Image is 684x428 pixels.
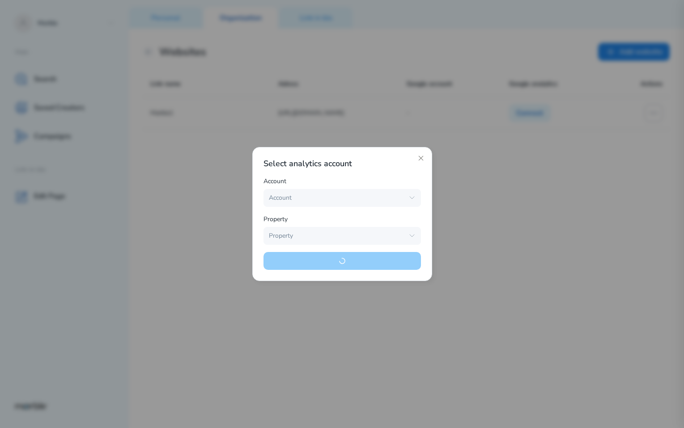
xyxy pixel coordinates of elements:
[263,214,421,227] div: Property
[263,227,421,245] button: Property
[269,232,404,240] div: Property
[263,252,421,270] button: Create
[263,176,421,189] div: Account
[269,194,404,202] div: Account
[263,189,421,207] button: Account
[263,158,421,169] h2: Select analytics account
